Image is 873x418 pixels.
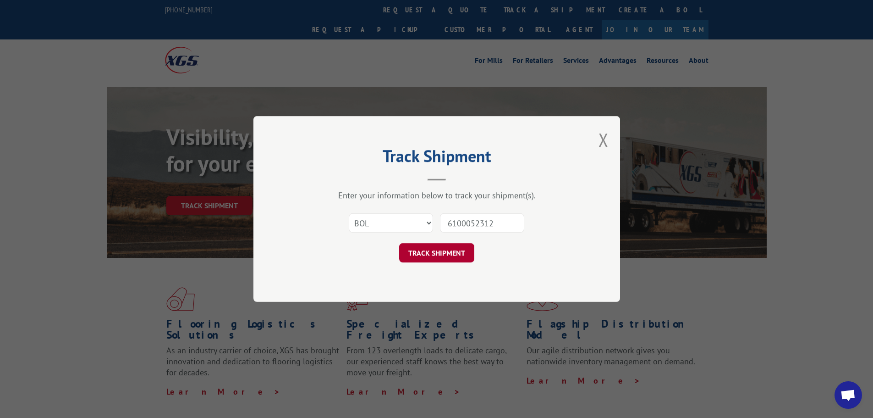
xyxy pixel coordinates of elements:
h2: Track Shipment [299,150,574,167]
input: Number(s) [440,213,524,233]
button: Close modal [598,128,609,152]
div: Open chat [835,381,862,409]
button: TRACK SHIPMENT [399,243,474,262]
div: Enter your information below to track your shipment(s). [299,190,574,201]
